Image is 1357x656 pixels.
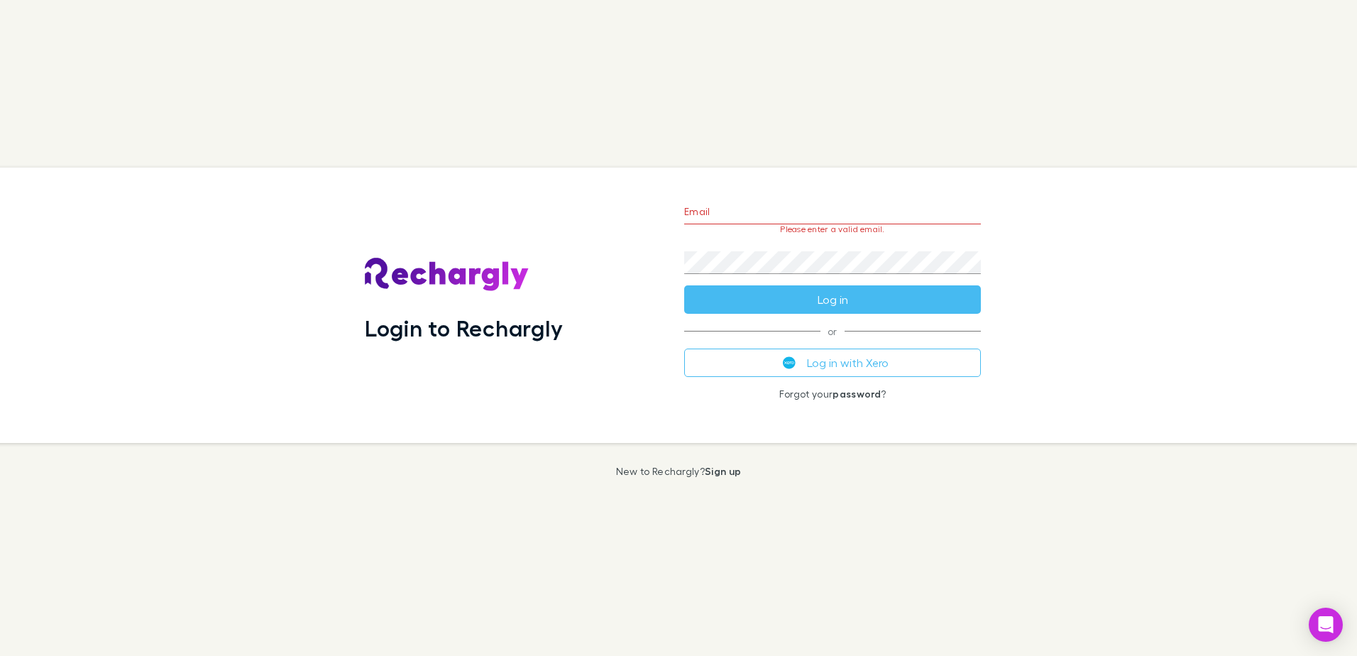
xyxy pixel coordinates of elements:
[783,356,796,369] img: Xero's logo
[684,285,981,314] button: Log in
[705,465,741,477] a: Sign up
[616,466,742,477] p: New to Rechargly?
[684,388,981,400] p: Forgot your ?
[684,224,981,234] p: Please enter a valid email.
[684,331,981,332] span: or
[1309,608,1343,642] div: Open Intercom Messenger
[684,349,981,377] button: Log in with Xero
[365,315,563,341] h1: Login to Rechargly
[365,258,529,292] img: Rechargly's Logo
[833,388,881,400] a: password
